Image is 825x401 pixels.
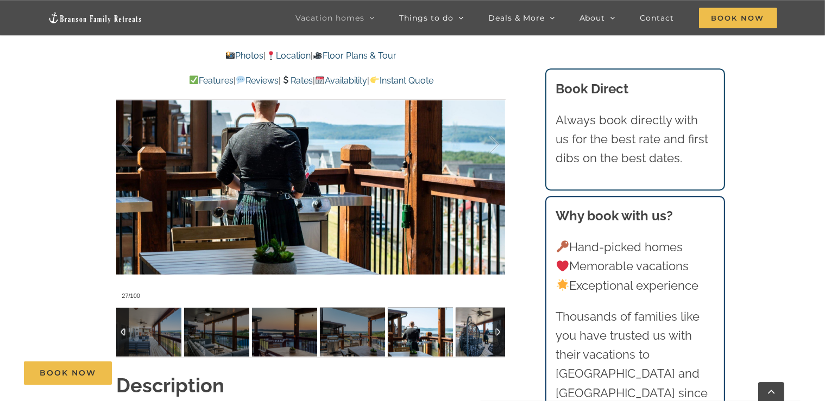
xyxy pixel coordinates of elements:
[456,308,521,357] img: 055-Skye-Retreat-Branson-Family-Retreats-Table-Rock-Lake-vacation-home-1645-scaled.jpg-nggid04190...
[236,75,245,84] img: 💬
[266,50,310,61] a: Location
[313,51,322,60] img: 🎥
[557,240,569,252] img: 🔑
[388,308,453,357] img: 057-Skye-Retreat-Branson-Family-Retreats-Table-Rock-Lake-vacation-home-1572-scaled.jpg-nggid04191...
[399,14,454,22] span: Things to do
[226,51,235,60] img: 📸
[320,308,385,357] img: 057-Skye-Retreat-Branson-Family-Retreats-Table-Rock-Lake-vacation-home-1501-scaled.jpg-nggid04192...
[189,75,234,86] a: Features
[281,75,290,84] img: 💲
[556,238,714,295] p: Hand-picked homes Memorable vacations Exceptional experience
[116,308,181,357] img: 054-Skye-Retreat-Branson-Family-Retreats-Table-Rock-Lake-vacation-home-1490-scaled.jpg-nggid04192...
[557,260,569,272] img: ❤️
[488,14,545,22] span: Deals & More
[295,14,364,22] span: Vacation homes
[699,8,777,28] span: Book Now
[315,75,367,86] a: Availability
[640,14,675,22] span: Contact
[184,308,249,357] img: 075-Skye-Retreat-Branson-Family-Retreats-Table-Rock-Lake-vacation-home-1417-scaled.jpg-nggid04192...
[267,51,275,60] img: 📍
[370,75,379,84] img: 👉
[252,308,317,357] img: 075-Skye-Retreat-Branson-Family-Retreats-Table-Rock-Lake-vacation-home-1407-scaled.jpg-nggid04192...
[236,75,279,86] a: Reviews
[580,14,606,22] span: About
[116,49,505,63] p: | |
[556,111,714,168] p: Always book directly with us for the best rate and first dibs on the best dates.
[313,50,396,61] a: Floor Plans & Tour
[225,50,263,61] a: Photos
[557,279,569,291] img: 🌟
[48,11,142,24] img: Branson Family Retreats Logo
[316,75,324,84] img: 📆
[369,75,433,86] a: Instant Quote
[281,75,313,86] a: Rates
[116,74,505,88] p: | | | |
[24,361,112,385] a: Book Now
[556,81,628,97] b: Book Direct
[556,206,714,226] h3: Why book with us?
[40,368,96,378] span: Book Now
[190,75,198,84] img: ✅
[116,374,224,397] strong: Description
